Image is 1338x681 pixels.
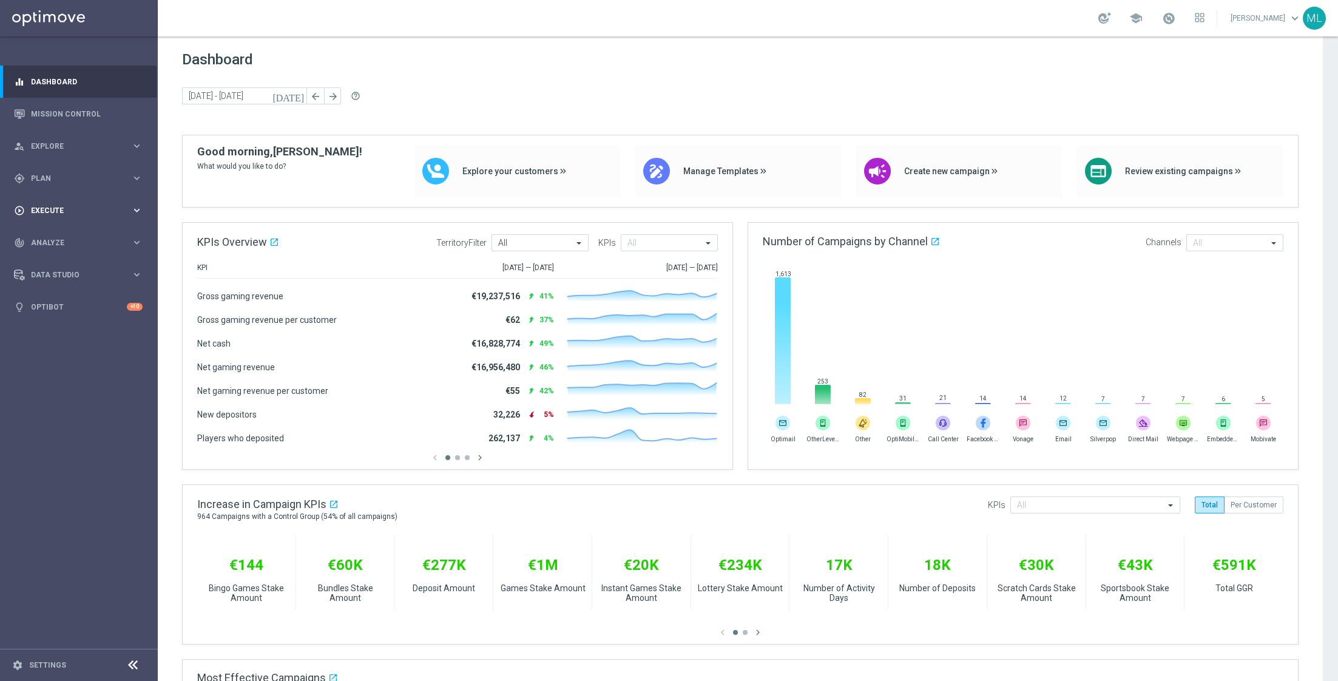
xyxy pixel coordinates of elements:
span: school [1129,12,1143,25]
button: play_circle_outline Execute keyboard_arrow_right [13,206,143,215]
i: keyboard_arrow_right [131,269,143,280]
i: person_search [14,141,25,152]
span: Execute [31,207,131,214]
a: Optibot [31,291,127,323]
i: keyboard_arrow_right [131,205,143,216]
a: [PERSON_NAME]keyboard_arrow_down [1229,9,1303,27]
a: Dashboard [31,66,143,98]
button: Data Studio keyboard_arrow_right [13,270,143,280]
div: Optibot [14,291,143,323]
div: ML [1303,7,1326,30]
i: keyboard_arrow_right [131,172,143,184]
span: Data Studio [31,271,131,279]
a: Settings [29,662,66,669]
i: equalizer [14,76,25,87]
div: Explore [14,141,131,152]
button: lightbulb Optibot +10 [13,302,143,312]
i: track_changes [14,237,25,248]
div: Mission Control [14,98,143,130]
i: play_circle_outline [14,205,25,216]
div: Execute [14,205,131,216]
i: lightbulb [14,302,25,313]
span: keyboard_arrow_down [1288,12,1302,25]
button: gps_fixed Plan keyboard_arrow_right [13,174,143,183]
div: +10 [127,303,143,311]
button: Mission Control [13,109,143,119]
span: Explore [31,143,131,150]
a: Mission Control [31,98,143,130]
div: Data Studio [14,269,131,280]
span: Analyze [31,239,131,246]
button: person_search Explore keyboard_arrow_right [13,141,143,151]
button: track_changes Analyze keyboard_arrow_right [13,238,143,248]
i: keyboard_arrow_right [131,237,143,248]
div: Analyze [14,237,131,248]
button: equalizer Dashboard [13,77,143,87]
i: settings [12,660,23,671]
span: Plan [31,175,131,182]
i: keyboard_arrow_right [131,140,143,152]
i: gps_fixed [14,173,25,184]
div: Dashboard [14,66,143,98]
div: Plan [14,173,131,184]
